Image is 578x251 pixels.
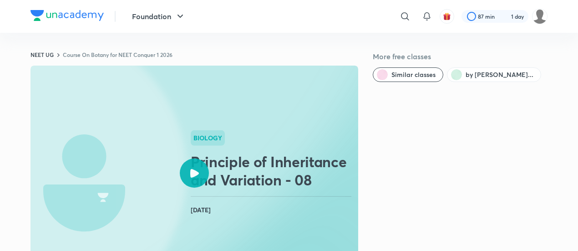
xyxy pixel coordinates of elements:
h5: More free classes [373,51,548,62]
img: Rounak Sharma [532,9,548,24]
img: streak [500,12,509,21]
span: Similar classes [391,70,436,79]
span: by Ranjeet Kumar Chhapola [466,70,533,79]
button: by Ranjeet Kumar Chhapola [447,67,541,82]
a: Company Logo [30,10,104,23]
button: Foundation [127,7,191,26]
h4: [DATE] [191,204,355,216]
a: NEET UG [30,51,54,58]
button: Similar classes [373,67,443,82]
button: avatar [440,9,454,24]
a: Course On Botany for NEET Conquer 1 2026 [63,51,172,58]
img: avatar [443,12,451,20]
img: Company Logo [30,10,104,21]
h2: Principle of Inheritance and Variation - 08 [191,153,355,189]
